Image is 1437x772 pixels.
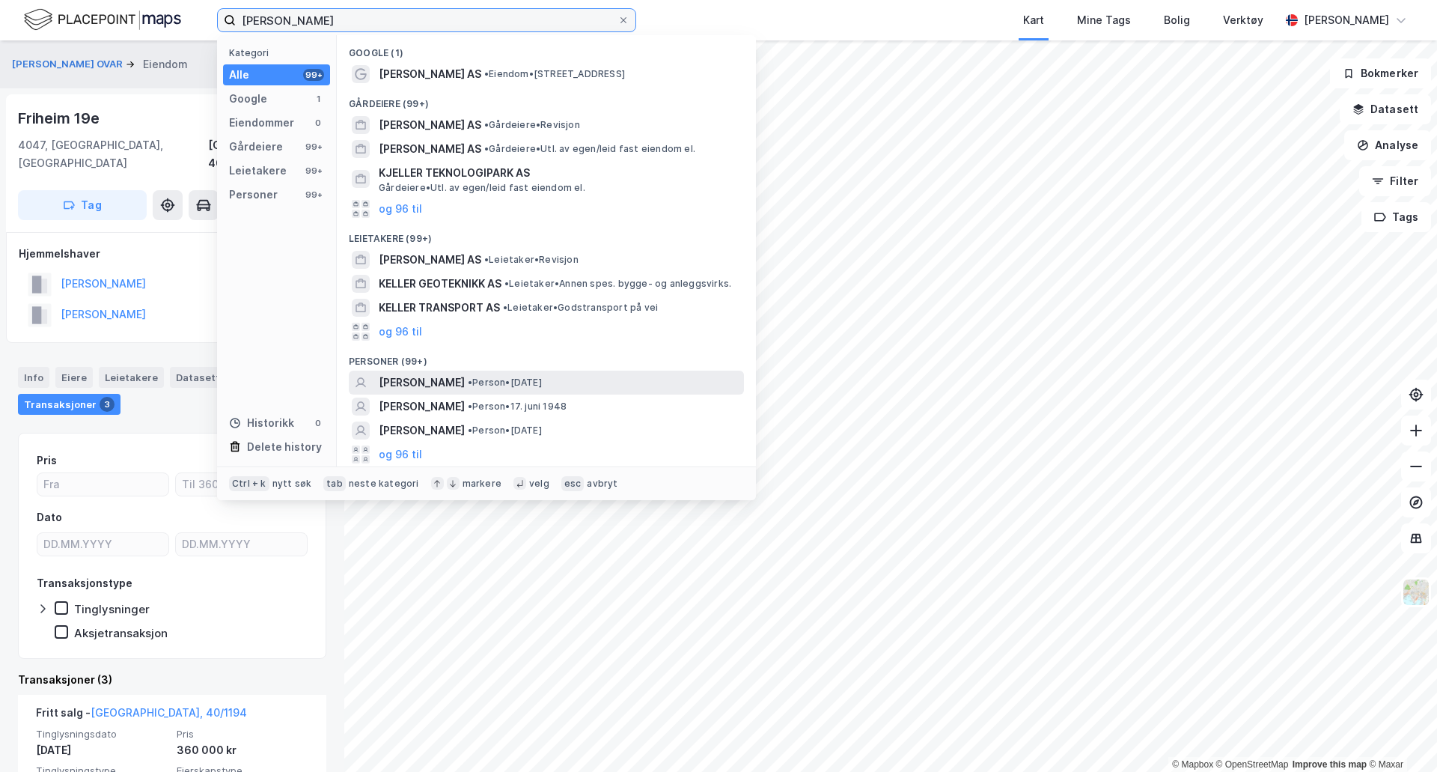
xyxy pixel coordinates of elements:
span: [PERSON_NAME] [379,374,465,392]
input: DD.MM.YYYY [37,533,168,556]
img: logo.f888ab2527a4732fd821a326f86c7f29.svg [24,7,181,33]
div: Personer [229,186,278,204]
button: og 96 til [379,323,422,341]
div: Google (1) [337,35,756,62]
a: Improve this map [1293,759,1367,770]
div: Bolig [1164,11,1190,29]
div: Eiendom [143,55,188,73]
div: Kontrollprogram for chat [1362,700,1437,772]
span: • [484,68,489,79]
div: neste kategori [349,478,419,490]
div: velg [529,478,549,490]
div: Eiere [55,367,93,388]
div: Ctrl + k [229,476,269,491]
input: Fra [37,473,168,496]
span: [PERSON_NAME] [379,398,465,416]
span: • [484,254,489,265]
span: [PERSON_NAME] AS [379,65,481,83]
div: Transaksjonstype [37,574,132,592]
div: 99+ [303,165,324,177]
button: og 96 til [379,200,422,218]
input: Søk på adresse, matrikkel, gårdeiere, leietakere eller personer [236,9,617,31]
div: Dato [37,508,62,526]
span: Person • [DATE] [468,425,542,437]
div: markere [463,478,501,490]
span: Tinglysningsdato [36,728,168,741]
div: Datasett [170,367,226,388]
div: 360 000 kr [177,741,308,759]
div: Leietakere [229,162,287,180]
button: Filter [1359,166,1431,196]
div: 0 [312,117,324,129]
div: Fritt salg - [36,704,247,728]
div: Gårdeiere [229,138,283,156]
div: 1 [312,93,324,105]
span: Leietaker • Annen spes. bygge- og anleggsvirks. [504,278,731,290]
span: • [468,401,472,412]
span: • [468,425,472,436]
a: [GEOGRAPHIC_DATA], 40/1194 [91,706,247,719]
div: 99+ [303,69,324,81]
div: 99+ [303,141,324,153]
span: • [503,302,507,313]
div: Delete history [247,438,322,456]
div: Transaksjoner [18,394,120,415]
div: Mine Tags [1077,11,1131,29]
div: Personer (99+) [337,344,756,371]
div: avbryt [587,478,617,490]
div: Verktøy [1223,11,1263,29]
div: 4047, [GEOGRAPHIC_DATA], [GEOGRAPHIC_DATA] [18,136,208,172]
span: Person • 17. juni 1948 [468,401,567,413]
div: nytt søk [272,478,312,490]
img: Z [1402,578,1430,607]
span: [PERSON_NAME] AS [379,251,481,269]
span: Person • [DATE] [468,377,542,389]
a: OpenStreetMap [1216,759,1289,770]
div: Leietakere (99+) [337,221,756,248]
div: Pris [37,452,57,469]
div: 0 [312,417,324,429]
span: Leietaker • Revisjon [484,254,579,266]
div: Transaksjoner (3) [18,671,326,689]
div: tab [323,476,346,491]
span: [PERSON_NAME] [379,422,465,440]
div: Google [229,90,267,108]
div: [PERSON_NAME] [1304,11,1389,29]
div: 3 [100,397,115,412]
span: Eiendom • [STREET_ADDRESS] [484,68,625,80]
div: Friheim 19e [18,106,103,130]
div: Kart [1023,11,1044,29]
div: 99+ [303,189,324,201]
button: Tag [18,190,147,220]
div: [GEOGRAPHIC_DATA], 40/1194 [208,136,326,172]
span: Gårdeiere • Utl. av egen/leid fast eiendom el. [379,182,585,194]
span: KJELLER TEKNOLOGIPARK AS [379,164,738,182]
div: Tinglysninger [74,602,150,616]
span: • [468,377,472,388]
div: Gårdeiere (99+) [337,86,756,113]
div: esc [561,476,585,491]
span: Gårdeiere • Revisjon [484,119,580,131]
div: Alle [229,66,249,84]
div: Info [18,367,49,388]
div: [DATE] [36,741,168,759]
span: • [504,278,509,289]
span: • [484,119,489,130]
button: Tags [1361,202,1431,232]
span: KELLER GEOTEKNIKK AS [379,275,501,293]
button: Bokmerker [1330,58,1431,88]
span: Pris [177,728,308,741]
div: Hjemmelshaver [19,245,326,263]
button: og 96 til [379,446,422,463]
div: Kategori [229,47,330,58]
div: Leietakere [99,367,164,388]
span: • [484,143,489,154]
span: Gårdeiere • Utl. av egen/leid fast eiendom el. [484,143,695,155]
div: Eiendommer [229,114,294,132]
input: Til 360000 [176,473,307,496]
div: Historikk [229,414,294,432]
input: DD.MM.YYYY [176,533,307,556]
button: Analyse [1344,130,1431,160]
button: Datasett [1340,94,1431,124]
span: KELLER TRANSPORT AS [379,299,500,317]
